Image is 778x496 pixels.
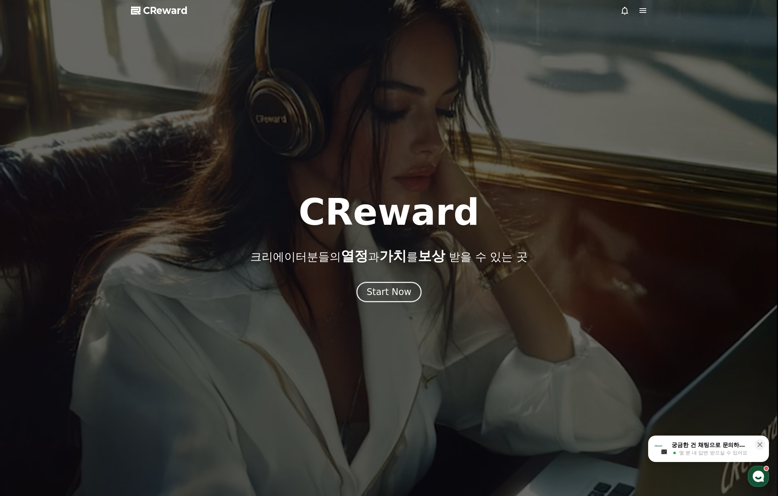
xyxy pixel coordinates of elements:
span: CReward [143,5,188,17]
a: Start Now [356,289,422,297]
a: CReward [131,5,188,17]
div: Start Now [367,286,411,298]
span: 보상 [418,248,445,264]
span: 가치 [379,248,407,264]
h1: CReward [299,194,479,230]
span: 열정 [341,248,368,264]
button: Start Now [356,282,422,302]
p: 크리에이터분들의 과 를 받을 수 있는 곳 [250,249,527,264]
